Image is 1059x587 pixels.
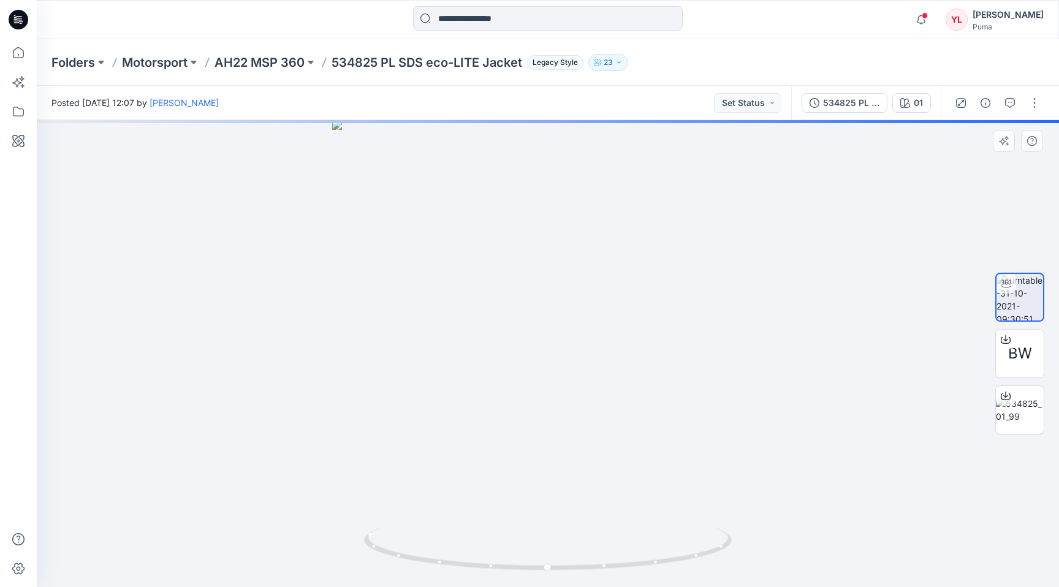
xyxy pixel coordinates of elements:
div: 534825 PL SDS eco-LITE Jacket [823,96,879,110]
img: 534825_01_99 [996,397,1044,423]
div: Puma [973,22,1044,31]
div: [PERSON_NAME] [973,7,1044,22]
button: 01 [892,93,931,113]
a: AH22 MSP 360 [214,54,305,71]
div: 01 [914,96,923,110]
img: turntable-31-10-2021-09:30:51 [996,274,1043,320]
a: Folders [51,54,95,71]
button: 534825 PL SDS eco-LITE Jacket [802,93,887,113]
p: 534825 PL SDS eco-LITE Jacket [332,54,522,71]
button: Details [976,93,995,113]
a: [PERSON_NAME] [150,97,219,108]
span: Legacy Style [527,55,583,70]
a: Motorsport [122,54,188,71]
button: 23 [588,54,628,71]
button: Legacy Style [522,54,583,71]
span: Posted [DATE] 12:07 by [51,96,219,109]
div: YL [946,9,968,31]
p: 23 [604,56,613,69]
span: BW [1008,343,1032,365]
